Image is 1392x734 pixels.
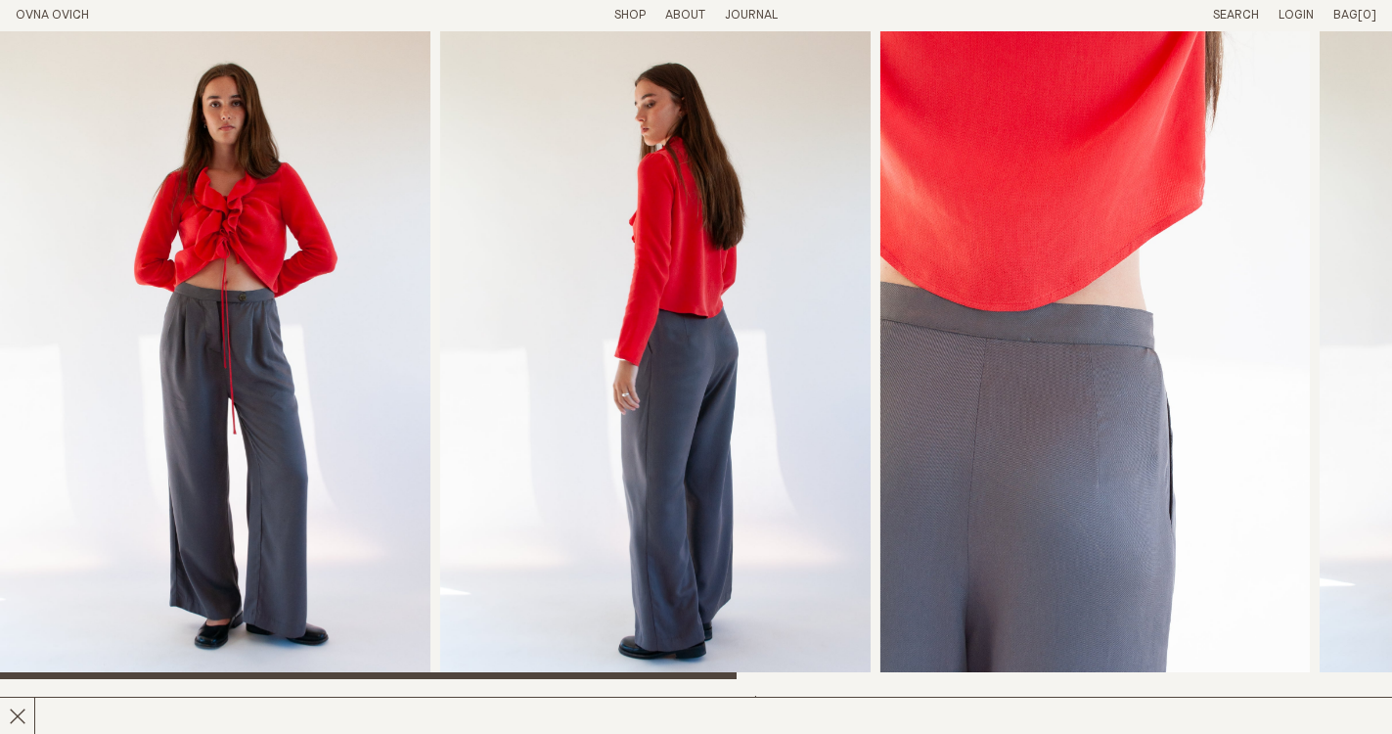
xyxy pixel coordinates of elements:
[1358,9,1376,22] span: [0]
[725,9,778,22] a: Journal
[880,31,1311,679] img: Me Trouser
[1279,9,1314,22] a: Login
[880,31,1311,679] div: 3 / 6
[440,31,871,679] div: 2 / 6
[1333,9,1358,22] span: Bag
[16,695,344,723] h2: Me Trouser
[440,31,871,679] img: Me Trouser
[16,9,89,22] a: Home
[614,9,646,22] a: Shop
[665,8,705,24] summary: About
[1213,9,1259,22] a: Search
[751,696,803,709] span: $370.00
